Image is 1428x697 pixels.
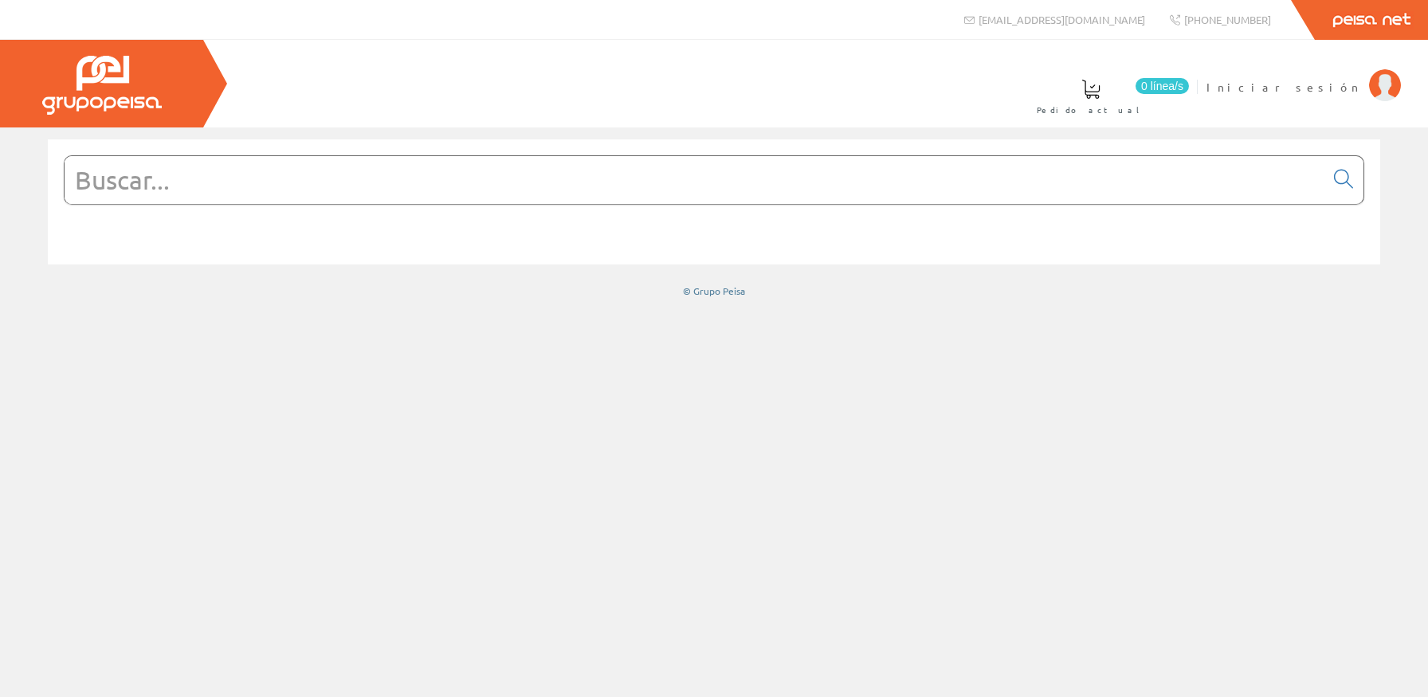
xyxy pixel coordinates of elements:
input: Buscar... [65,156,1324,204]
span: 0 línea/s [1136,78,1189,94]
span: Iniciar sesión [1206,79,1361,95]
span: [EMAIL_ADDRESS][DOMAIN_NAME] [979,13,1145,26]
img: Grupo Peisa [42,56,162,115]
span: Pedido actual [1037,102,1145,118]
span: [PHONE_NUMBER] [1184,13,1271,26]
div: © Grupo Peisa [48,284,1380,298]
a: Iniciar sesión [1206,66,1401,81]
